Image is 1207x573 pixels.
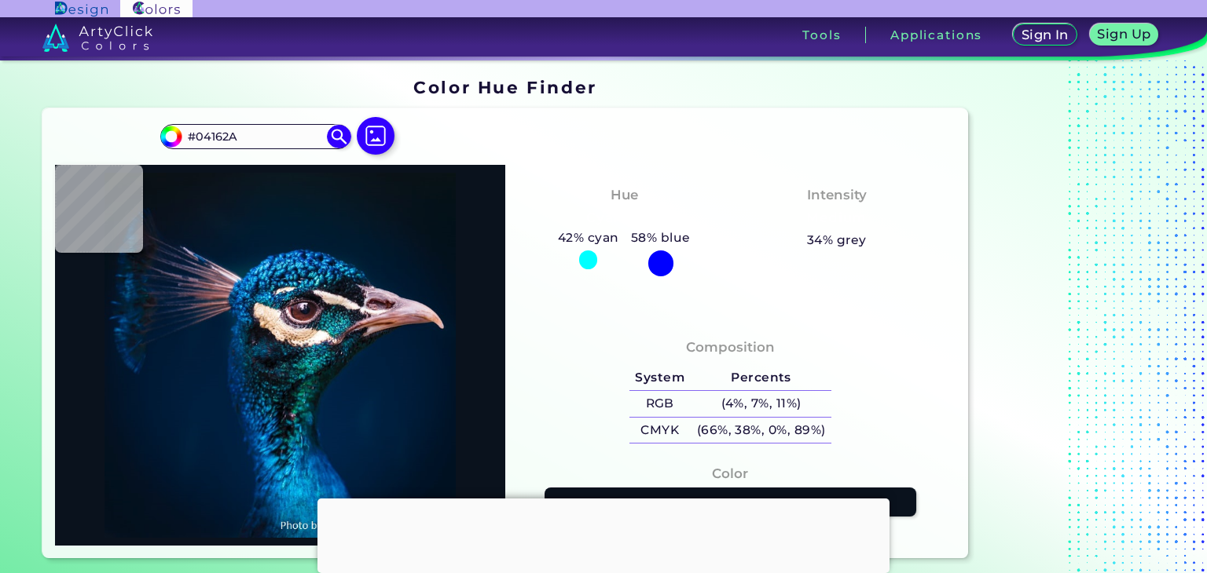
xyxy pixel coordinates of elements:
h5: Sign In [1022,28,1069,41]
h4: Intensity [807,184,867,206]
h3: Cyan-Blue [580,209,669,228]
h4: Color [712,462,748,485]
h3: Tools [802,29,841,41]
h5: 58% blue [625,228,696,248]
h3: Applications [890,29,982,41]
h5: System [629,365,691,391]
h4: Hue [611,184,638,206]
input: type color.. [182,126,328,148]
img: icon search [327,125,350,148]
iframe: Advertisement [974,71,1171,564]
h5: Sign Up [1097,27,1150,40]
iframe: Advertisement [317,498,890,569]
h5: RGB [629,391,691,417]
h4: Composition [686,336,775,359]
h1: Color Hue Finder [413,75,596,99]
h3: Medium [800,209,874,228]
h5: (4%, 7%, 11%) [691,391,831,417]
h5: (66%, 38%, 0%, 89%) [691,418,831,443]
img: icon picture [357,117,394,155]
h5: CMYK [629,418,691,443]
h5: 34% grey [807,230,867,250]
h5: 42% cyan [552,228,625,248]
a: Sign In [1013,24,1077,46]
img: ArtyClick Design logo [55,2,108,16]
img: img_pavlin.jpg [63,173,497,538]
a: Sign Up [1090,24,1159,46]
img: logo_artyclick_colors_white.svg [42,24,153,52]
h5: Percents [691,365,831,391]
